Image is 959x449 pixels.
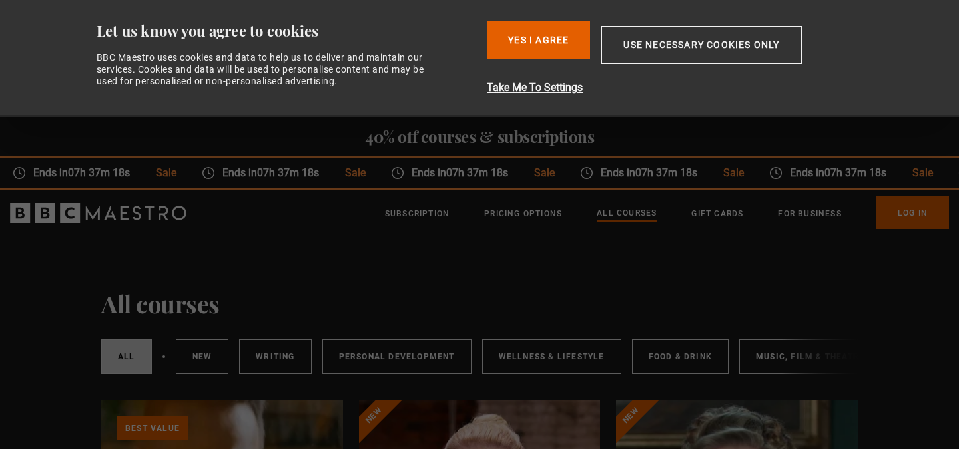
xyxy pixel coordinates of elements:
a: Wellness & Lifestyle [482,339,621,374]
span: Ends in [404,165,521,181]
button: Use necessary cookies only [601,26,802,64]
div: Let us know you agree to cookies [97,21,477,41]
div: BBC Maestro uses cookies and data to help us to deliver and maintain our services. Cookies and da... [97,51,439,88]
a: Food & Drink [632,339,729,374]
span: Ends in [783,165,899,181]
time: 07h 37m 18s [635,166,697,179]
a: For business [778,207,841,220]
span: Sale [521,165,567,181]
a: Pricing Options [484,207,562,220]
a: Writing [239,339,311,374]
span: Ends in [26,165,143,181]
button: Take Me To Settings [487,80,872,96]
p: Best value [117,416,188,440]
time: 07h 37m 18s [446,166,508,179]
time: 07h 37m 18s [257,166,319,179]
span: Ends in [593,165,710,181]
span: Sale [710,165,756,181]
span: Sale [143,165,189,181]
time: 07h 37m 18s [824,166,886,179]
a: Music, Film & Theatre [739,339,881,374]
button: Yes I Agree [487,21,590,59]
a: Subscription [385,207,450,220]
a: All Courses [597,206,657,221]
svg: BBC Maestro [10,203,186,223]
h1: All courses [101,289,220,317]
a: Gift Cards [691,207,743,220]
time: 07h 37m 18s [68,166,130,179]
a: Log In [876,196,949,229]
a: Personal Development [322,339,472,374]
nav: Primary [385,196,949,229]
a: New [176,339,229,374]
span: Ends in [215,165,332,181]
a: All [101,339,152,374]
span: Sale [899,165,945,181]
span: Sale [332,165,378,181]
